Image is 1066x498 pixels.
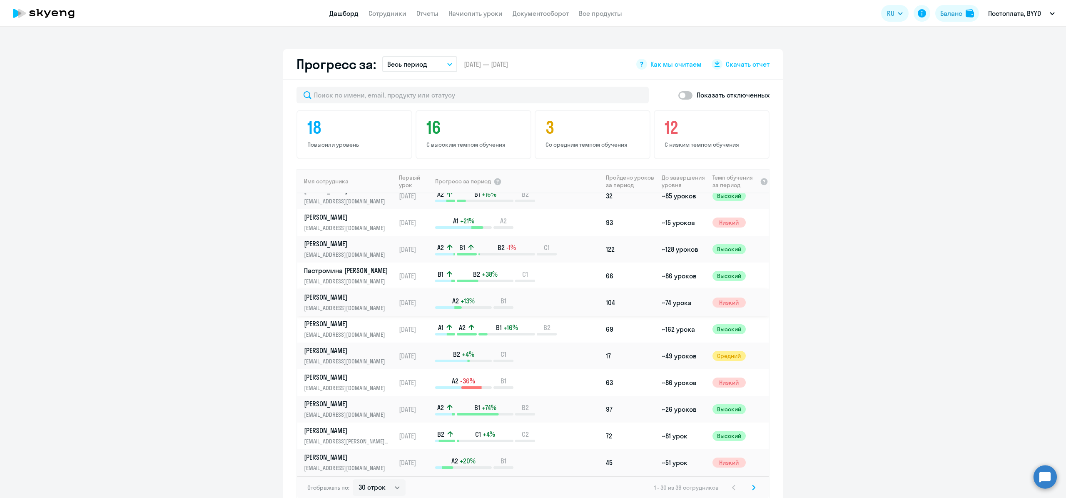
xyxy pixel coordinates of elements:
span: 1 - 30 из 39 сотрудников [654,484,719,491]
td: 93 [603,209,658,236]
button: Балансbalance [935,5,979,22]
a: [PERSON_NAME][EMAIL_ADDRESS][DOMAIN_NAME] [304,346,395,366]
span: Скачать отчет [726,60,770,69]
button: RU [881,5,909,22]
span: Высокий [712,244,746,254]
td: ~26 уроков [658,396,709,423]
td: ~85 уроков [658,183,709,209]
span: +21% [460,216,474,225]
span: -1% [506,243,516,252]
td: ~15 уроков [658,209,709,236]
p: Пастромина [PERSON_NAME] [304,266,390,275]
a: Сотрудники [369,9,406,18]
p: [PERSON_NAME] [304,453,390,462]
span: B1 [459,243,465,252]
th: Имя сотрудника [297,169,396,193]
span: B2 [522,403,529,412]
p: Постоплата, BYYD [988,8,1041,18]
span: +38% [482,270,498,279]
span: B2 [522,190,529,199]
span: +13% [461,296,475,305]
span: -36% [460,376,475,385]
th: До завершения уровня [658,169,709,193]
p: [EMAIL_ADDRESS][DOMAIN_NAME] [304,410,390,419]
p: Весь период [387,59,427,69]
p: С высоким темпом обучения [426,141,523,148]
p: [EMAIL_ADDRESS][DOMAIN_NAME] [304,277,390,286]
td: ~74 урока [658,289,709,316]
p: [EMAIL_ADDRESS][DOMAIN_NAME] [304,330,390,339]
span: A1 [453,216,458,225]
td: [DATE] [396,209,434,236]
span: A2 [500,216,507,225]
span: B1 [474,190,480,199]
p: Со средним темпом обучения [545,141,642,148]
img: balance [966,9,974,18]
td: ~49 уроков [658,343,709,369]
span: B2 [543,323,550,332]
p: [EMAIL_ADDRESS][DOMAIN_NAME] [304,383,390,393]
span: B1 [496,323,502,332]
span: B2 [437,430,444,439]
button: Весь период [382,56,457,72]
p: [PERSON_NAME] [304,213,390,222]
a: Все продукты [579,9,622,18]
span: B1 [474,403,480,412]
a: Отчеты [416,9,438,18]
p: [EMAIL_ADDRESS][DOMAIN_NAME] [304,250,390,259]
td: 63 [603,369,658,396]
span: +16% [482,190,496,199]
input: Поиск по имени, email, продукту или статусу [296,87,649,103]
span: C1 [501,350,506,359]
p: [EMAIL_ADDRESS][DOMAIN_NAME] [304,223,390,233]
td: 72 [603,423,658,449]
a: [PERSON_NAME][EMAIL_ADDRESS][DOMAIN_NAME] [304,213,395,233]
a: [PERSON_NAME][EMAIL_ADDRESS][DOMAIN_NAME] [304,373,395,393]
span: Темп обучения за период [712,174,757,189]
a: [PERSON_NAME][EMAIL_ADDRESS][DOMAIN_NAME] [304,186,395,206]
span: Средний [712,351,746,361]
a: Дашборд [329,9,359,18]
span: Прогресс за период [435,178,491,185]
span: Высокий [712,431,746,441]
td: 66 [603,263,658,289]
a: [PERSON_NAME][EMAIL_ADDRESS][DOMAIN_NAME] [304,399,395,419]
a: [PERSON_NAME][EMAIL_ADDRESS][PERSON_NAME][DOMAIN_NAME] [304,426,395,446]
a: [PERSON_NAME][EMAIL_ADDRESS][DOMAIN_NAME] [304,319,395,339]
p: [EMAIL_ADDRESS][PERSON_NAME][DOMAIN_NAME] [304,437,390,446]
td: [DATE] [396,343,434,369]
h4: 16 [426,118,523,138]
span: A2 [452,376,458,385]
span: A2 [459,323,466,332]
a: Документооборот [513,9,569,18]
td: 45 [603,449,658,476]
h4: 12 [665,118,761,138]
td: ~86 уроков [658,263,709,289]
h2: Прогресс за: [296,56,376,73]
span: Высокий [712,324,746,334]
span: Низкий [712,218,746,228]
span: RU [887,8,894,18]
a: [PERSON_NAME][EMAIL_ADDRESS][DOMAIN_NAME] [304,453,395,473]
button: Постоплата, BYYD [984,3,1059,23]
td: ~81 урок [658,423,709,449]
td: [DATE] [396,263,434,289]
td: 122 [603,236,658,263]
span: [DATE] — [DATE] [464,60,508,69]
span: A2 [437,243,444,252]
span: +4% [483,430,495,439]
span: C1 [475,430,481,439]
span: +20% [460,456,476,465]
p: [PERSON_NAME] [304,399,390,408]
span: Отображать по: [307,484,349,491]
a: [PERSON_NAME][EMAIL_ADDRESS][DOMAIN_NAME] [304,293,395,313]
td: 104 [603,289,658,316]
span: B1 [501,456,506,465]
td: ~128 уроков [658,236,709,263]
span: C1 [522,270,528,279]
span: Высокий [712,404,746,414]
span: B2 [473,270,480,279]
p: [EMAIL_ADDRESS][DOMAIN_NAME] [304,197,390,206]
span: +16% [503,323,518,332]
